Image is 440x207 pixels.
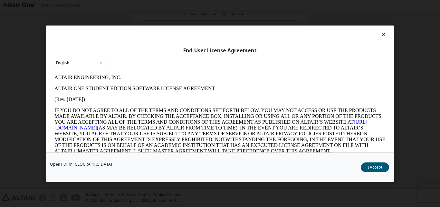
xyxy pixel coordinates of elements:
[3,14,334,19] p: ALTAIR ONE STUDENT EDITION SOFTWARE LICENSE AGREEMENT
[3,36,334,82] p: IF YOU DO NOT AGREE TO ALL OF THE TERMS AND CONDITIONS SET FORTH BELOW, YOU MAY NOT ACCESS OR USE...
[3,25,334,30] p: (Rev. [DATE])
[3,3,334,8] p: ALTAIR ENGINEERING, INC.
[361,162,389,172] button: I Accept
[3,87,334,110] p: This Altair One Student Edition Software License Agreement (“Agreement”) is between Altair Engine...
[52,47,388,54] div: End-User License Agreement
[50,162,112,166] a: Open PDF in [GEOGRAPHIC_DATA]
[3,47,316,58] a: [URL][DOMAIN_NAME]
[56,61,69,65] div: English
